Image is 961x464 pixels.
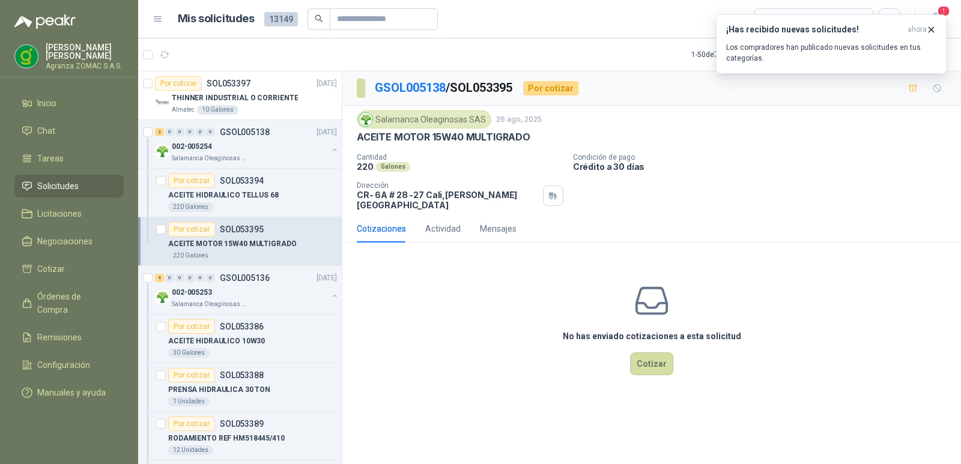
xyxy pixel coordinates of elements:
p: [DATE] [317,78,337,89]
span: 1 [937,5,950,17]
div: Mensajes [480,222,517,235]
p: GSOL005136 [220,274,270,282]
a: Por cotizarSOL053388PRENSA HIDRAULICA 30 TON1 Unidades [138,363,342,412]
a: 2 0 0 0 0 0 GSOL005138[DATE] Company Logo002-005254Salamanca Oleaginosas SAS [155,125,339,163]
span: Órdenes de Compra [37,290,112,316]
div: 220 Galones [168,202,213,212]
p: Agranza ZOMAC S.A.S. [46,62,124,70]
button: ¡Has recibido nuevas solicitudes!ahora Los compradores han publicado nuevas solicitudes en tus ca... [716,14,947,74]
p: 220 [357,161,374,172]
div: 0 [196,274,205,282]
a: 4 0 0 0 0 0 GSOL005136[DATE] Company Logo002-005253Salamanca Oleaginosas SAS [155,271,339,309]
span: Negociaciones [37,235,92,248]
a: Por cotizarSOL053395ACEITE MOTOR 15W40 MULTIGRADO220 Galones [138,217,342,266]
span: Licitaciones [37,207,82,220]
img: Company Logo [155,290,169,304]
p: Salamanca Oleaginosas SAS [172,300,247,309]
p: Los compradores han publicado nuevas solicitudes en tus categorías. [726,42,936,64]
a: Chat [14,119,124,142]
span: Tareas [37,152,64,165]
span: Inicio [37,97,56,110]
div: 1 - 50 de 7816 [691,45,769,64]
a: Negociaciones [14,230,124,253]
div: 0 [196,128,205,136]
div: 1 Unidades [168,397,210,406]
div: Por cotizar [168,173,215,188]
div: 30 Galones [168,348,210,358]
img: Company Logo [155,95,169,110]
div: Por cotizar [168,417,215,431]
p: Almatec [172,105,195,115]
p: SOL053394 [220,176,264,185]
p: CR- 6A # 28 -27 Cali , [PERSON_NAME][GEOGRAPHIC_DATA] [357,190,538,210]
h3: ¡Has recibido nuevas solicitudes! [726,25,903,35]
span: Chat [37,124,55,137]
div: 2 [155,128,164,136]
span: Manuales y ayuda [37,386,106,399]
div: 0 [175,128,184,136]
span: 13149 [264,12,298,26]
div: 0 [206,128,215,136]
div: Por cotizar [168,368,215,382]
span: search [315,14,323,23]
img: Logo peakr [14,14,76,29]
p: [DATE] [317,127,337,138]
p: 002-005253 [172,287,212,298]
div: 0 [186,128,195,136]
p: ACEITE MOTOR 15W40 MULTIGRADO [168,238,297,250]
p: Cantidad [357,153,563,161]
div: 0 [165,274,174,282]
img: Company Logo [155,144,169,158]
p: [DATE] [317,273,337,284]
div: 12 Unidades [168,445,213,455]
p: [PERSON_NAME] [PERSON_NAME] [46,43,124,60]
div: Por cotizar [155,76,202,91]
div: Todas [762,13,787,26]
p: / SOL053395 [375,79,514,97]
img: Company Logo [15,45,38,68]
p: 002-005254 [172,141,212,152]
button: 1 [925,8,947,30]
a: Por cotizarSOL053394ACEITE HIDRAULICO TELLUS 68220 Galones [138,169,342,217]
p: SOL053388 [220,371,264,379]
a: Por cotizarSOL053386ACEITE HIDRAULICO 10W3030 Galones [138,315,342,363]
div: Salamanca Oleaginosas SAS [357,110,491,128]
div: Cotizaciones [357,222,406,235]
span: Remisiones [37,331,82,344]
div: 10 Galones [197,105,238,115]
span: Configuración [37,358,90,372]
p: SOL053386 [220,322,264,331]
div: Por cotizar [523,81,578,95]
div: Galones [376,162,410,172]
a: Licitaciones [14,202,124,225]
h3: No has enviado cotizaciones a esta solicitud [563,330,741,343]
div: 4 [155,274,164,282]
p: ACEITE MOTOR 15W40 MULTIGRADO [357,131,530,143]
a: GSOL005138 [375,80,446,95]
img: Company Logo [359,113,372,126]
p: THINNER INDUSTRIAL O CORRIENTE [172,92,298,104]
div: Por cotizar [168,319,215,334]
p: Condición de pago [573,153,956,161]
div: 0 [206,274,215,282]
div: Por cotizar [168,222,215,237]
a: Tareas [14,147,124,170]
span: Cotizar [37,262,65,276]
p: ACEITE HIDRAULICO TELLUS 68 [168,190,279,201]
p: SOL053397 [207,79,250,88]
h1: Mis solicitudes [178,10,255,28]
div: 0 [165,128,174,136]
p: Salamanca Oleaginosas SAS [172,154,247,163]
a: Manuales y ayuda [14,381,124,404]
p: Dirección [357,181,538,190]
a: Remisiones [14,326,124,349]
a: Solicitudes [14,175,124,197]
a: Órdenes de Compra [14,285,124,321]
p: PRENSA HIDRAULICA 30 TON [168,384,270,396]
a: Configuración [14,354,124,376]
a: Inicio [14,92,124,115]
p: Crédito a 30 días [573,161,956,172]
p: RODAMIENTO REF HM518445/410 [168,433,285,444]
div: 0 [186,274,195,282]
div: 0 [175,274,184,282]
